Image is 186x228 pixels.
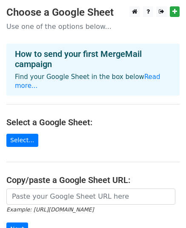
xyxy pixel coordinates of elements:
a: Read more... [15,73,160,90]
h4: Select a Google Sheet: [6,117,180,127]
small: Example: [URL][DOMAIN_NAME] [6,206,94,213]
input: Paste your Google Sheet URL here [6,189,175,205]
iframe: Chat Widget [143,187,186,228]
h4: How to send your first MergeMail campaign [15,49,171,69]
a: Select... [6,134,38,147]
h4: Copy/paste a Google Sheet URL: [6,175,180,185]
p: Find your Google Sheet in the box below [15,73,171,90]
h3: Choose a Google Sheet [6,6,180,19]
p: Use one of the options below... [6,22,180,31]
